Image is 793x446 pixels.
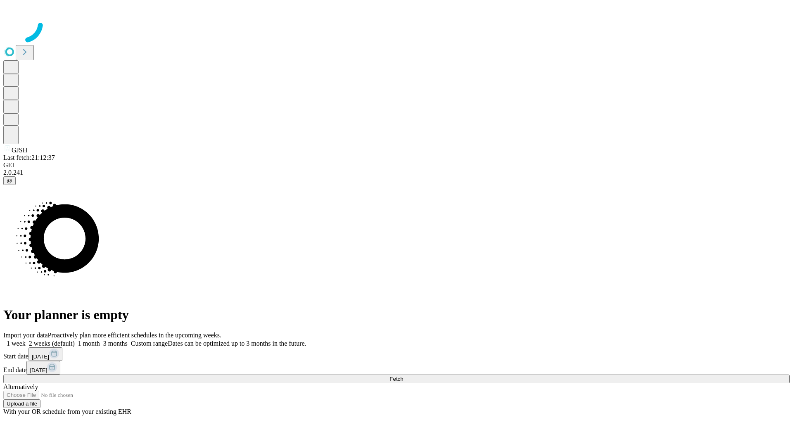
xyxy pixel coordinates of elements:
[3,347,790,361] div: Start date
[103,340,128,347] span: 3 months
[3,332,48,339] span: Import your data
[3,361,790,375] div: End date
[3,399,40,408] button: Upload a file
[7,340,26,347] span: 1 week
[3,307,790,323] h1: Your planner is empty
[78,340,100,347] span: 1 month
[28,347,62,361] button: [DATE]
[48,332,221,339] span: Proactively plan more efficient schedules in the upcoming weeks.
[168,340,306,347] span: Dates can be optimized up to 3 months in the future.
[3,383,38,390] span: Alternatively
[7,178,12,184] span: @
[3,176,16,185] button: @
[3,154,55,161] span: Last fetch: 21:12:37
[3,161,790,169] div: GEI
[3,169,790,176] div: 2.0.241
[3,408,131,415] span: With your OR schedule from your existing EHR
[29,340,75,347] span: 2 weeks (default)
[3,375,790,383] button: Fetch
[12,147,27,154] span: GJSH
[389,376,403,382] span: Fetch
[30,367,47,373] span: [DATE]
[131,340,168,347] span: Custom range
[26,361,60,375] button: [DATE]
[32,353,49,360] span: [DATE]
